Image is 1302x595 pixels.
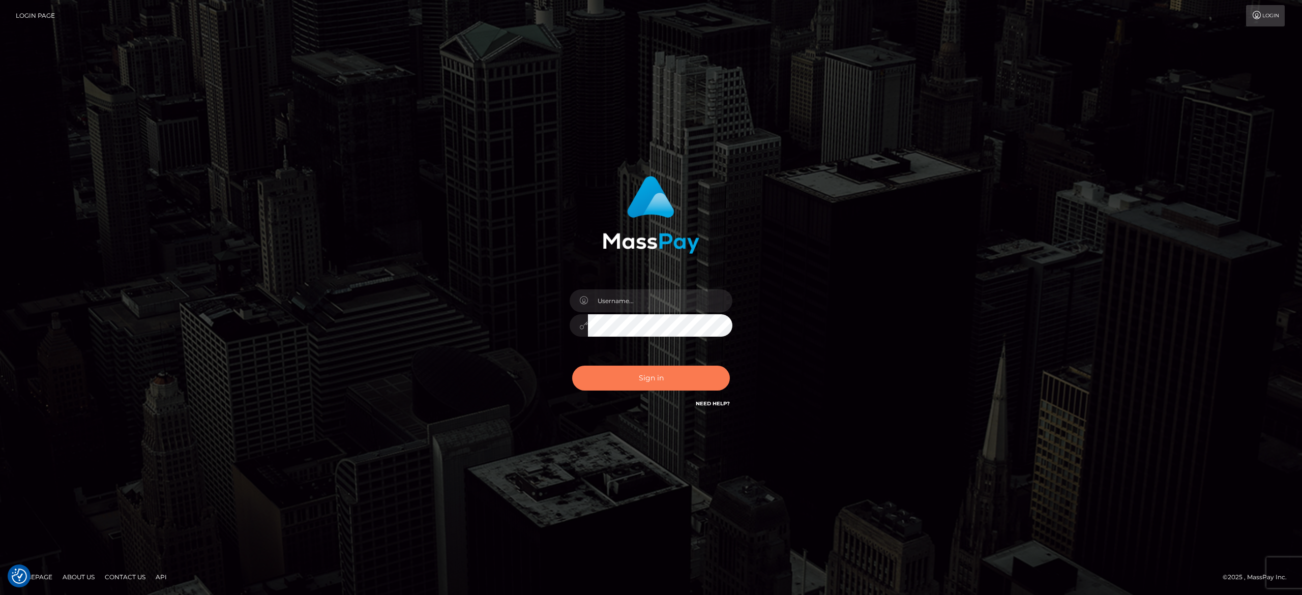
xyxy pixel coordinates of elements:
img: Revisit consent button [12,569,27,584]
a: Need Help? [696,400,730,407]
a: API [152,569,171,585]
a: About Us [58,569,99,585]
img: MassPay Login [603,176,699,254]
div: © 2025 , MassPay Inc. [1223,572,1294,583]
a: Login Page [16,5,55,26]
a: Contact Us [101,569,150,585]
a: Login [1246,5,1285,26]
button: Consent Preferences [12,569,27,584]
a: Homepage [11,569,56,585]
button: Sign in [572,366,730,391]
input: Username... [588,289,732,312]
